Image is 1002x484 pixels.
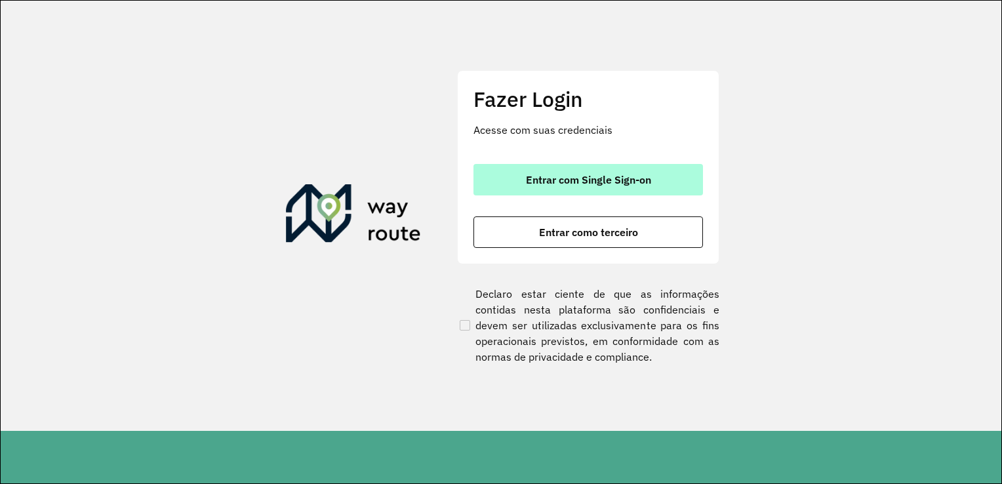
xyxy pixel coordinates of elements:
button: button [473,164,703,195]
p: Acesse com suas credenciais [473,122,703,138]
button: button [473,216,703,248]
span: Entrar como terceiro [539,227,638,237]
img: Roteirizador AmbevTech [286,184,421,247]
label: Declaro estar ciente de que as informações contidas nesta plataforma são confidenciais e devem se... [457,286,719,365]
h2: Fazer Login [473,87,703,111]
span: Entrar com Single Sign-on [526,174,651,185]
